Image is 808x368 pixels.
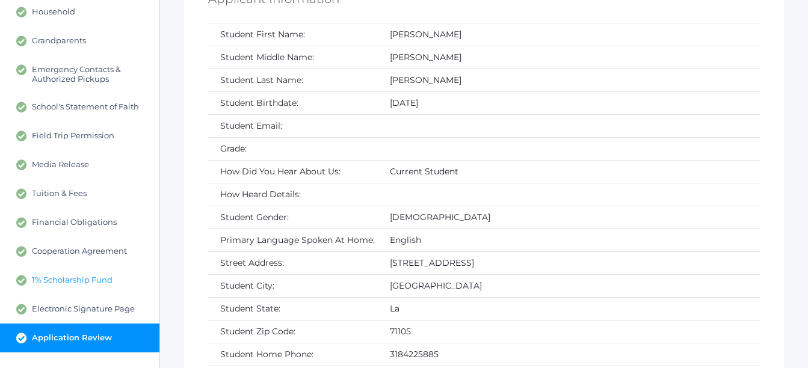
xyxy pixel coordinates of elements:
td: How Heard Details: [208,183,378,206]
span: Emergency Contacts & Authorized Pickups [32,64,147,84]
span: Financial Obligations [32,217,117,228]
td: 3184225885 [378,343,760,366]
span: Cooperation Agreement [32,246,127,257]
td: Primary Language Spoken At Home: [208,228,378,251]
span: Tuition & Fees [32,188,87,199]
td: 71105 [378,320,760,343]
td: Student Last Name: [208,69,378,91]
td: Current Student [378,160,760,183]
td: [STREET_ADDRESS] [378,251,760,274]
td: La [378,297,760,320]
td: Student First Name: [208,23,378,46]
td: [DATE] [378,91,760,114]
td: [DEMOGRAPHIC_DATA] [378,206,760,228]
td: Student Home Phone: [208,343,378,366]
td: [PERSON_NAME] [378,46,760,69]
span: Household [32,7,75,17]
td: Student Email: [208,114,378,137]
td: English [378,228,760,251]
td: Student Birthdate: [208,91,378,114]
span: Grandparents [32,35,86,46]
span: School's Statement of Faith [32,102,139,112]
td: [GEOGRAPHIC_DATA] [378,274,760,297]
td: Student City: [208,274,378,297]
td: Student State: [208,297,378,320]
span: Application Review [32,333,112,343]
td: Student Middle Name: [208,46,378,69]
span: Media Release [32,159,89,170]
span: 1% Scholarship Fund [32,275,113,286]
td: How Did You Hear About Us: [208,160,378,183]
td: Student Zip Code: [208,320,378,343]
td: [PERSON_NAME] [378,69,760,91]
td: Street Address: [208,251,378,274]
td: Student Gender: [208,206,378,228]
span: Field Trip Permission [32,130,114,141]
td: Grade: [208,137,378,160]
span: Electronic Signature Page [32,304,135,314]
td: [PERSON_NAME] [378,23,760,46]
